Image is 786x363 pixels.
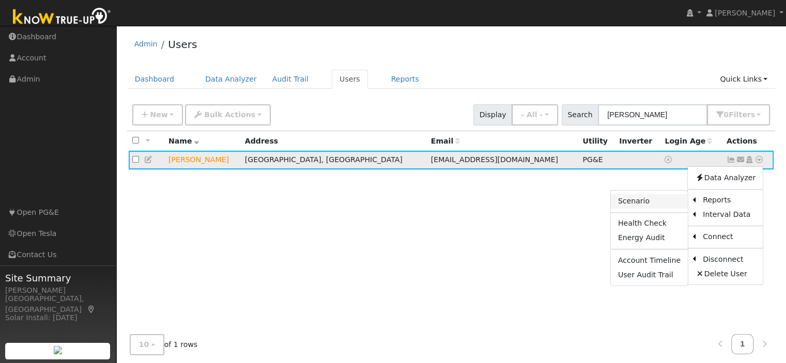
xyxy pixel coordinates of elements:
button: 10 [130,334,164,355]
a: kaoclan@gmail.com [736,154,745,165]
a: User Audit Trail [611,267,688,282]
button: 0Filters [707,104,770,125]
a: Edit User [144,155,153,164]
a: Users [332,70,368,89]
span: Display [473,104,512,125]
div: [PERSON_NAME] [5,285,111,296]
img: retrieve [54,346,62,354]
img: Know True-Up [8,6,116,29]
span: New [150,111,167,119]
div: Solar Install: [DATE] [5,312,111,323]
span: Search [562,104,598,125]
span: PG&E [582,155,603,164]
span: Days since last login [665,137,712,145]
a: Account Timeline Report [611,253,688,267]
a: 1 [731,334,754,354]
a: Connect [696,230,763,244]
a: Disconnect [696,252,763,266]
a: Dashboard [127,70,182,89]
span: of 1 rows [130,334,198,355]
a: Health Check Report [611,216,688,231]
span: Filter [729,111,755,119]
span: Name [168,137,199,145]
a: Reports [696,193,763,208]
a: Scenario Report [611,194,688,209]
span: Site Summary [5,271,111,285]
a: Quick Links [712,70,775,89]
a: Interval Data [696,208,763,222]
a: Delete User [688,266,763,281]
button: - All - [512,104,558,125]
a: Show Graph [727,155,736,164]
div: Utility [582,136,612,147]
a: Energy Audit Report [611,231,688,245]
div: Address [245,136,424,147]
td: Lead [165,151,241,170]
a: Admin [134,40,158,48]
span: Email [431,137,460,145]
a: Other actions [754,154,764,165]
a: Login As [745,155,754,164]
span: [PERSON_NAME] [715,9,775,17]
a: Reports [383,70,427,89]
span: Bulk Actions [204,111,255,119]
a: Data Analyzer [688,170,763,185]
span: 10 [139,340,149,349]
td: [GEOGRAPHIC_DATA], [GEOGRAPHIC_DATA] [241,151,427,170]
a: No login access [665,155,674,164]
div: [GEOGRAPHIC_DATA], [GEOGRAPHIC_DATA] [5,293,111,315]
div: Actions [727,136,770,147]
span: [EMAIL_ADDRESS][DOMAIN_NAME] [431,155,558,164]
a: Map [87,305,96,313]
button: New [132,104,183,125]
button: Bulk Actions [185,104,270,125]
a: Users [168,38,197,51]
span: s [750,111,754,119]
a: Data Analyzer [197,70,265,89]
div: Inverter [619,136,657,147]
a: Audit Trail [265,70,316,89]
input: Search [598,104,707,125]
